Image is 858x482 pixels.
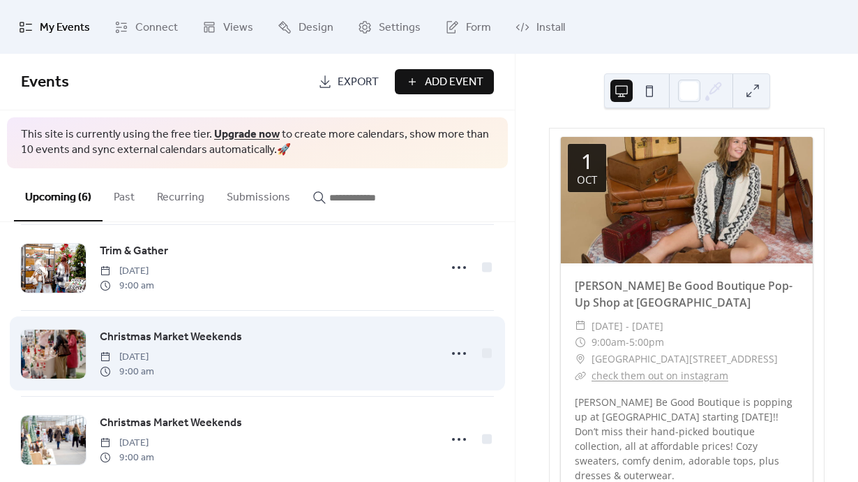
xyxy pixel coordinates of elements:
button: Submissions [216,168,301,220]
a: My Events [8,6,100,48]
span: [DATE] - [DATE] [592,318,663,335]
div: ​ [575,351,586,367]
span: Christmas Market Weekends [100,329,242,346]
div: ​ [575,367,586,384]
a: Upgrade now [214,124,280,145]
span: Export [338,74,379,91]
a: Design [267,6,344,48]
button: Upcoming (6) [14,168,103,221]
span: This site is currently using the free tier. to create more calendars, show more than 10 events an... [21,127,494,159]
a: [PERSON_NAME] Be Good Boutique Pop-Up Shop at [GEOGRAPHIC_DATA] [575,278,792,310]
span: [GEOGRAPHIC_DATA][STREET_ADDRESS] [592,351,778,367]
span: 9:00 am [100,279,154,293]
span: Views [223,17,253,38]
a: check them out on instagram [592,369,728,382]
span: Connect [135,17,178,38]
span: Form [466,17,491,38]
span: My Events [40,17,90,38]
span: 9:00 am [100,365,154,379]
a: Export [308,69,389,94]
div: ​ [575,318,586,335]
span: 9:00am [592,334,626,351]
span: Settings [379,17,421,38]
span: [DATE] [100,264,154,279]
span: Christmas Market Weekends [100,415,242,432]
a: Christmas Market Weekends [100,328,242,346]
span: - [626,334,629,351]
div: Oct [577,175,597,185]
a: Install [505,6,575,48]
a: Trim & Gather [100,242,168,261]
a: Settings [347,6,431,48]
span: [DATE] [100,436,154,451]
span: Install [536,17,565,38]
a: Form [435,6,502,48]
span: [DATE] [100,350,154,365]
button: Recurring [146,168,216,220]
a: Christmas Market Weekends [100,414,242,432]
a: Connect [104,6,188,48]
span: Add Event [425,74,483,91]
span: Events [21,67,69,98]
span: 5:00pm [629,334,664,351]
button: Past [103,168,146,220]
div: ​ [575,334,586,351]
div: 1 [581,151,593,172]
span: Design [299,17,333,38]
span: 9:00 am [100,451,154,465]
span: Trim & Gather [100,243,168,260]
a: Views [192,6,264,48]
button: Add Event [395,69,494,94]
